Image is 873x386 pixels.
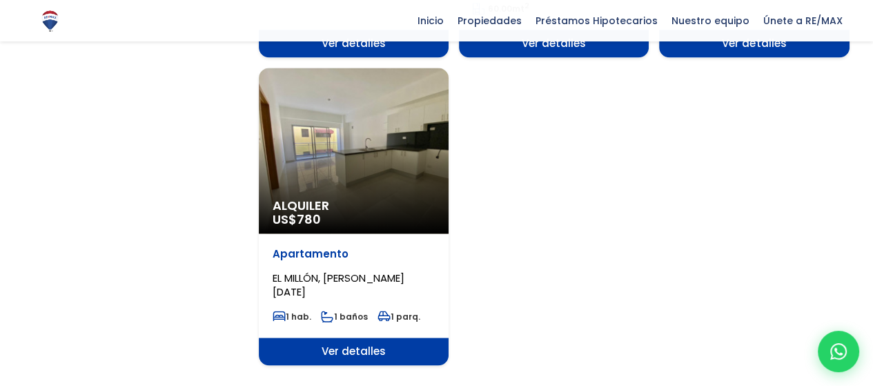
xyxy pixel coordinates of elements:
[659,30,849,57] span: Ver detalles
[38,9,62,33] img: Logo de REMAX
[451,10,529,31] span: Propiedades
[259,68,449,365] a: Alquiler US$780 Apartamento EL MILLÓN, [PERSON_NAME][DATE] 1 hab. 1 baños 1 parq. Ver detalles
[377,311,420,322] span: 1 parq.
[259,30,449,57] span: Ver detalles
[459,30,649,57] span: Ver detalles
[529,10,665,31] span: Préstamos Hipotecarios
[411,10,451,31] span: Inicio
[665,10,756,31] span: Nuestro equipo
[273,247,435,261] p: Apartamento
[273,271,404,299] span: EL MILLÓN, [PERSON_NAME][DATE]
[321,311,368,322] span: 1 baños
[273,211,321,228] span: US$
[259,338,449,365] span: Ver detalles
[273,199,435,213] span: Alquiler
[297,211,321,228] span: 780
[273,311,311,322] span: 1 hab.
[756,10,850,31] span: Únete a RE/MAX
